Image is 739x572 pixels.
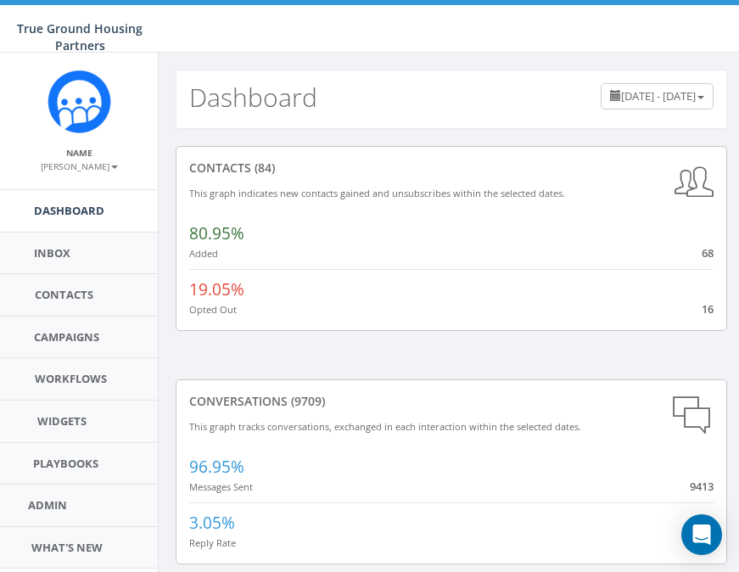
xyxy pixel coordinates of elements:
span: What's New [31,540,103,555]
span: Contacts [35,287,93,302]
small: Name [66,147,92,159]
small: Added [189,247,218,260]
div: Open Intercom Messenger [681,514,722,555]
span: (9709) [288,393,325,409]
span: (84) [251,160,275,176]
div: conversations [189,393,714,410]
span: Inbox [34,245,70,261]
a: [PERSON_NAME] [41,158,118,173]
span: Admin [28,497,67,513]
span: Playbooks [33,456,98,471]
span: 68 [702,245,714,261]
small: Opted Out [189,303,237,316]
span: [DATE] - [DATE] [621,88,696,104]
small: [PERSON_NAME] [41,160,118,172]
span: Widgets [37,413,87,429]
span: 9413 [690,479,714,494]
div: contacts [189,160,714,177]
span: True Ground Housing Partners [17,20,143,53]
img: Rally_Corp_Logo_1.png [48,70,111,133]
span: 96.95% [189,456,244,478]
small: Reply Rate [189,536,236,549]
span: 3.05% [189,512,235,534]
span: Campaigns [34,329,99,345]
span: Dashboard [34,203,104,218]
small: This graph tracks conversations, exchanged in each interaction within the selected dates. [189,420,581,433]
h2: Dashboard [189,83,317,111]
span: 19.05% [189,278,244,300]
span: 80.95% [189,222,244,244]
small: Messages Sent [189,480,253,493]
small: This graph indicates new contacts gained and unsubscribes within the selected dates. [189,187,565,199]
span: Workflows [35,371,107,386]
span: 16 [702,301,714,317]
